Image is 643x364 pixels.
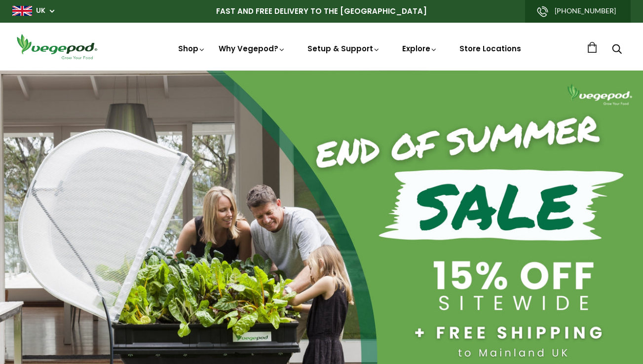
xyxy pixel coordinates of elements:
[459,43,521,54] a: Store Locations
[612,45,622,55] a: Search
[12,6,32,16] img: gb_large.png
[402,43,438,54] a: Explore
[219,43,286,54] a: Why Vegepod?
[178,43,206,54] a: Shop
[307,43,380,54] a: Setup & Support
[12,33,101,61] img: Vegepod
[36,6,45,16] a: UK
